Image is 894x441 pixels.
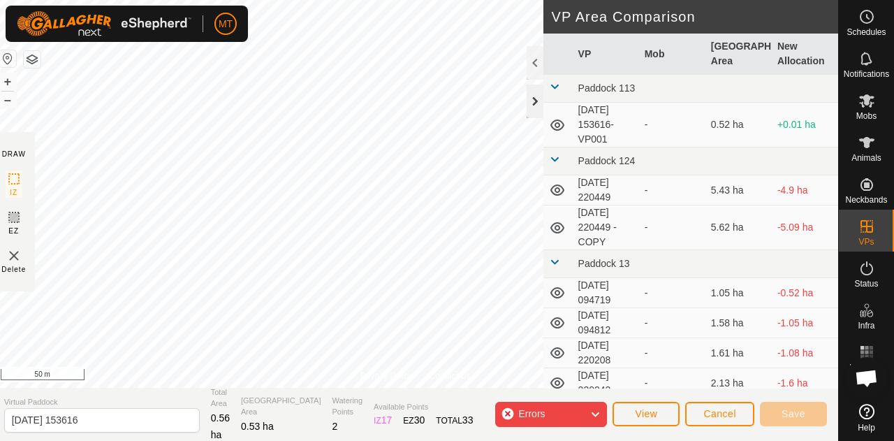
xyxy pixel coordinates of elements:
[241,395,321,418] span: [GEOGRAPHIC_DATA] Area
[573,308,639,338] td: [DATE] 094812
[772,308,838,338] td: -1.05 ha
[573,103,639,147] td: [DATE] 153616-VP001
[635,408,657,419] span: View
[211,386,230,410] span: Total Area
[685,402,754,426] button: Cancel
[360,370,413,382] a: Privacy Policy
[645,346,700,361] div: -
[8,226,19,236] span: EZ
[24,51,41,68] button: Map Layers
[845,196,887,204] span: Neckbands
[613,402,680,426] button: View
[1,264,26,275] span: Delete
[518,408,545,419] span: Errors
[219,17,233,31] span: MT
[703,408,736,419] span: Cancel
[705,338,772,368] td: 1.61 ha
[573,175,639,205] td: [DATE] 220449
[211,412,230,440] span: 0.56 ha
[17,11,191,36] img: Gallagher Logo
[849,363,884,372] span: Heatmap
[844,70,889,78] span: Notifications
[854,280,878,288] span: Status
[573,34,639,75] th: VP
[645,183,700,198] div: -
[578,258,630,269] span: Paddock 13
[436,413,473,428] div: TOTAL
[6,247,22,264] img: VP
[645,316,700,331] div: -
[772,175,838,205] td: -4.9 ha
[403,413,425,428] div: EZ
[552,8,838,25] h2: VP Area Comparison
[772,368,838,398] td: -1.6 ha
[10,187,17,198] span: IZ
[573,368,639,398] td: [DATE] 220242
[241,421,274,432] span: 0.53 ha
[573,205,639,250] td: [DATE] 220449 - COPY
[858,321,874,330] span: Infra
[846,357,888,399] div: Open chat
[578,155,636,166] span: Paddock 124
[847,28,886,36] span: Schedules
[705,308,772,338] td: 1.58 ha
[705,103,772,147] td: 0.52 ha
[645,117,700,132] div: -
[573,338,639,368] td: [DATE] 220208
[839,398,894,438] a: Help
[772,338,838,368] td: -1.08 ha
[4,396,200,408] span: Virtual Paddock
[772,205,838,250] td: -5.09 ha
[782,408,805,419] span: Save
[705,175,772,205] td: 5.43 ha
[858,238,874,246] span: VPs
[645,220,700,235] div: -
[639,34,705,75] th: Mob
[856,112,877,120] span: Mobs
[705,278,772,308] td: 1.05 ha
[462,414,474,426] span: 33
[573,278,639,308] td: [DATE] 094719
[332,395,363,418] span: Watering Points
[772,103,838,147] td: +0.01 ha
[645,376,700,391] div: -
[772,34,838,75] th: New Allocation
[430,370,471,382] a: Contact Us
[760,402,827,426] button: Save
[851,154,881,162] span: Animals
[705,34,772,75] th: [GEOGRAPHIC_DATA] Area
[772,278,838,308] td: -0.52 ha
[374,401,473,413] span: Available Points
[705,368,772,398] td: 2.13 ha
[414,414,425,426] span: 30
[2,149,26,159] div: DRAW
[858,424,875,432] span: Help
[578,82,636,94] span: Paddock 113
[645,286,700,301] div: -
[374,413,392,428] div: IZ
[332,421,338,432] span: 2
[381,414,393,426] span: 17
[705,205,772,250] td: 5.62 ha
